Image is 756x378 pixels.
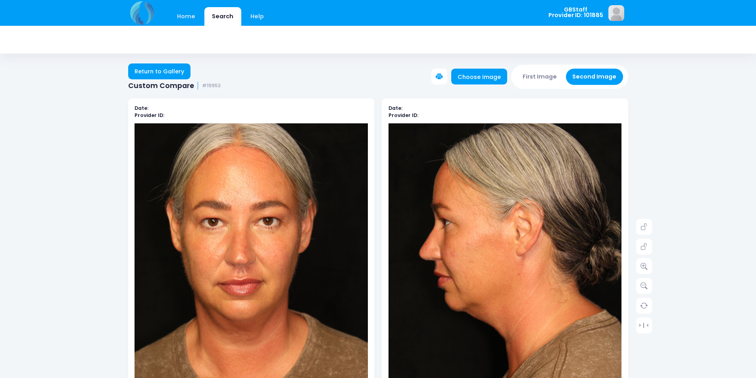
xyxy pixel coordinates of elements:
b: Date: [135,105,148,111]
a: > | < [636,317,652,333]
a: Choose image [451,69,508,84]
span: GBStaff Provider ID: 101885 [548,7,603,18]
button: Second Image [566,69,623,85]
a: Search [204,7,241,26]
span: Custom Compare [128,82,194,90]
a: Help [242,7,271,26]
img: image [608,5,624,21]
small: #19953 [202,83,221,89]
b: Provider ID: [389,112,418,119]
a: Home [169,7,203,26]
b: Provider ID: [135,112,164,119]
a: Return to Gallery [128,63,191,79]
button: First Image [516,69,564,85]
b: Date: [389,105,402,111]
